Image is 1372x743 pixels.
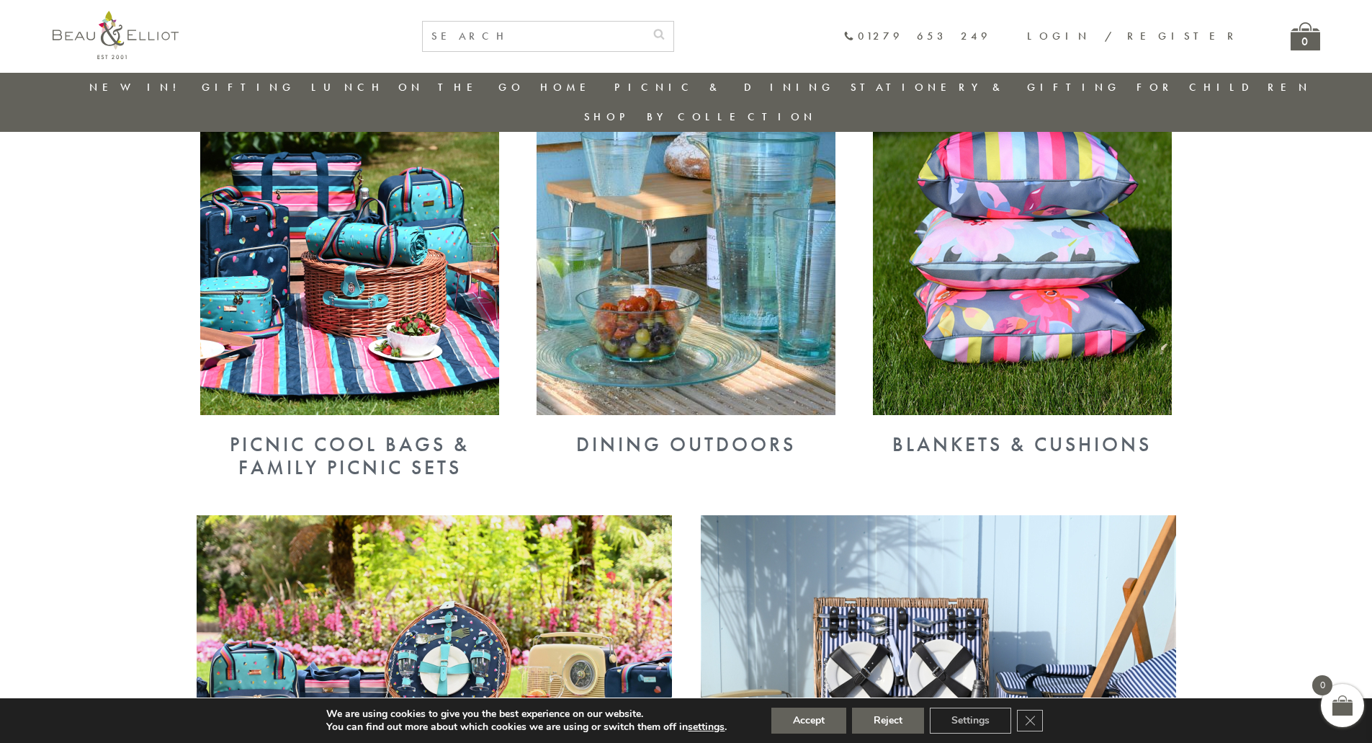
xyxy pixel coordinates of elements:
[202,80,295,94] a: Gifting
[532,433,840,456] div: Dining Outdoors
[843,30,991,43] a: 01279 653 249
[540,80,598,94] a: Home
[851,80,1121,94] a: Stationery & Gifting
[532,404,840,456] a: Dining Outdoors Dining Outdoors
[326,708,727,721] p: We are using cookies to give you the best experience on our website.
[197,404,504,479] a: Picnic Cool Bags & Family Picnic Sets Picnic Cool Bags & Family Picnic Sets
[930,708,1011,734] button: Settings
[869,404,1176,456] a: Blankets & Cushions Blankets & Cushions
[869,433,1176,456] div: Blankets & Cushions
[200,69,499,415] img: Picnic Cool Bags & Family Picnic Sets
[197,433,504,479] div: Picnic Cool Bags & Family Picnic Sets
[311,80,524,94] a: Lunch On The Go
[852,708,924,734] button: Reject
[584,110,817,124] a: Shop by collection
[873,69,1172,415] img: Blankets & Cushions
[1312,675,1332,695] span: 0
[326,721,727,734] p: You can find out more about which cookies we are using or switch them off in .
[537,69,835,415] img: Dining Outdoors
[1017,710,1043,731] button: Close GDPR Cookie Banner
[1291,22,1320,50] a: 0
[423,22,645,51] input: SEARCH
[614,80,835,94] a: Picnic & Dining
[53,11,179,59] img: logo
[771,708,846,734] button: Accept
[1136,80,1312,94] a: For Children
[688,721,725,734] button: settings
[1027,29,1240,43] a: Login / Register
[89,80,186,94] a: New in!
